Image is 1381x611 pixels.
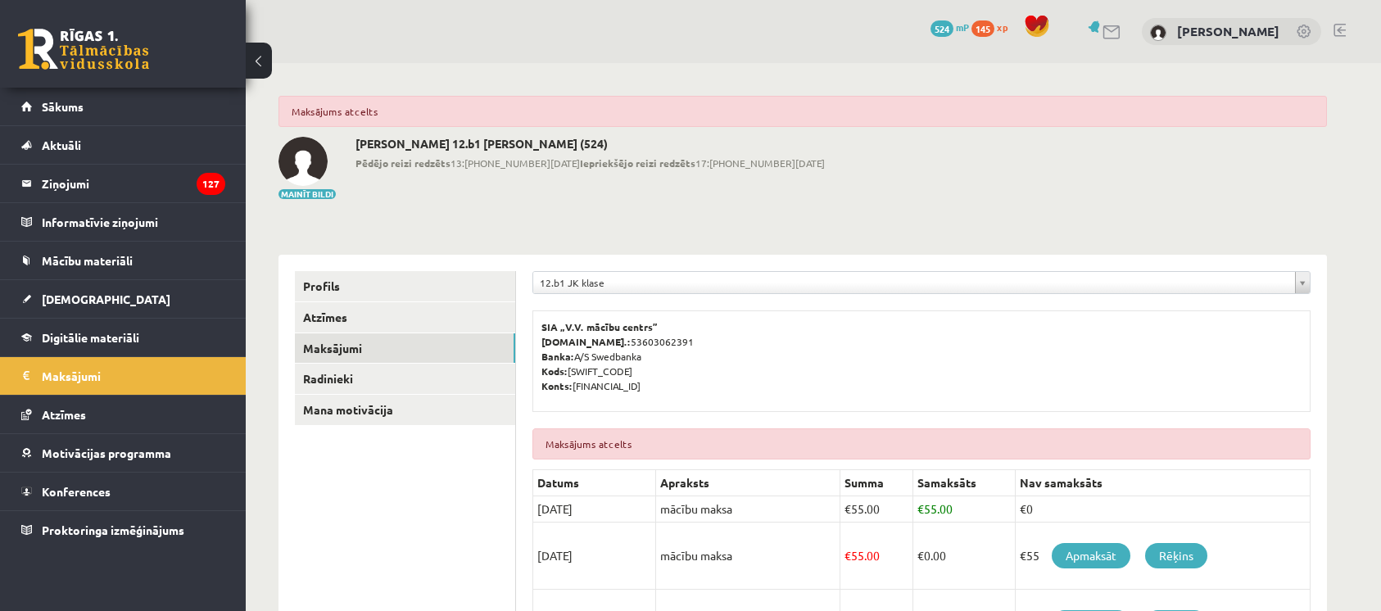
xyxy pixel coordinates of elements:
span: mP [956,20,969,34]
a: Informatīvie ziņojumi [21,203,225,241]
span: Motivācijas programma [42,446,171,460]
span: Konferences [42,484,111,499]
b: [DOMAIN_NAME].: [541,335,631,348]
a: Sākums [21,88,225,125]
a: Maksājumi [21,357,225,395]
a: Aktuāli [21,126,225,164]
span: € [844,548,851,563]
span: Digitālie materiāli [42,330,139,345]
th: Nav samaksāts [1015,470,1310,496]
td: €55 [1015,523,1310,590]
td: 55.00 [840,523,913,590]
legend: Informatīvie ziņojumi [42,203,225,241]
span: Mācību materiāli [42,253,133,268]
span: € [917,501,924,516]
span: 12.b1 JK klase [540,272,1288,293]
p: 53603062391 A/S Swedbanka [SWIFT_CODE] [FINANCIAL_ID] [541,319,1302,393]
span: Proktoringa izmēģinājums [42,523,184,537]
span: 524 [930,20,953,37]
td: [DATE] [533,496,656,523]
b: Kods: [541,364,568,378]
b: Banka: [541,350,574,363]
a: Maksājumi [295,333,515,364]
td: 55.00 [840,496,913,523]
a: Mācību materiāli [21,242,225,279]
h2: [PERSON_NAME] 12.b1 [PERSON_NAME] (524) [355,137,825,151]
th: Samaksāts [912,470,1015,496]
a: Digitālie materiāli [21,319,225,356]
legend: Maksājumi [42,357,225,395]
img: Milāna Viktorija Berkevica [1150,25,1166,41]
span: Sākums [42,99,84,114]
button: Mainīt bildi [278,189,336,199]
a: Proktoringa izmēģinājums [21,511,225,549]
a: Ziņojumi127 [21,165,225,202]
td: 0.00 [912,523,1015,590]
td: mācību maksa [656,496,840,523]
span: 13:[PHONE_NUMBER][DATE] 17:[PHONE_NUMBER][DATE] [355,156,825,170]
a: Profils [295,271,515,301]
td: [DATE] [533,523,656,590]
img: Milāna Viktorija Berkevica [278,137,328,186]
span: € [917,548,924,563]
a: 524 mP [930,20,969,34]
a: Atzīmes [295,302,515,333]
a: Konferences [21,473,225,510]
a: Motivācijas programma [21,434,225,472]
a: [PERSON_NAME] [1177,23,1279,39]
b: Iepriekšējo reizi redzēts [580,156,695,170]
th: Datums [533,470,656,496]
a: Mana motivācija [295,395,515,425]
a: [DEMOGRAPHIC_DATA] [21,280,225,318]
b: Konts: [541,379,573,392]
div: Maksājums atcelts [278,96,1327,127]
b: SIA „V.V. mācību centrs” [541,320,659,333]
b: Pēdējo reizi redzēts [355,156,451,170]
span: € [844,501,851,516]
td: 55.00 [912,496,1015,523]
th: Summa [840,470,913,496]
div: Maksājums atcelts [532,428,1311,459]
span: Aktuāli [42,138,81,152]
span: Atzīmes [42,407,86,422]
span: 145 [971,20,994,37]
td: €0 [1015,496,1310,523]
td: mācību maksa [656,523,840,590]
i: 127 [197,173,225,195]
a: 145 xp [971,20,1016,34]
span: xp [997,20,1007,34]
a: Rēķins [1145,543,1207,568]
span: [DEMOGRAPHIC_DATA] [42,292,170,306]
a: Atzīmes [21,396,225,433]
a: Apmaksāt [1052,543,1130,568]
a: Rīgas 1. Tālmācības vidusskola [18,29,149,70]
a: 12.b1 JK klase [533,272,1310,293]
legend: Ziņojumi [42,165,225,202]
th: Apraksts [656,470,840,496]
a: Radinieki [295,364,515,394]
